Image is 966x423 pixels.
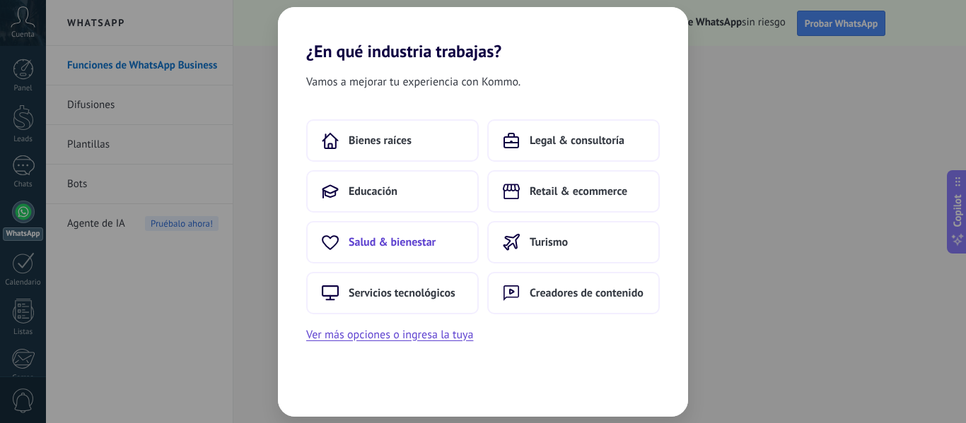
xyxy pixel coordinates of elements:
button: Ver más opciones o ingresa la tuya [306,326,473,344]
span: Turismo [530,235,568,249]
h2: ¿En qué industria trabajas? [278,7,688,61]
span: Vamos a mejorar tu experiencia con Kommo. [306,73,520,91]
span: Educación [349,184,397,198]
button: Turismo [487,221,660,263]
button: Educación [306,170,479,213]
button: Creadores de contenido [487,272,660,314]
button: Bienes raíces [306,119,479,162]
span: Retail & ecommerce [530,184,627,198]
span: Bienes raíces [349,133,412,148]
span: Salud & bienestar [349,235,436,249]
button: Salud & bienestar [306,221,479,263]
span: Legal & consultoría [530,133,624,148]
span: Creadores de contenido [530,286,644,300]
button: Legal & consultoría [487,119,660,162]
span: Servicios tecnológicos [349,286,455,300]
button: Servicios tecnológicos [306,272,479,314]
button: Retail & ecommerce [487,170,660,213]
